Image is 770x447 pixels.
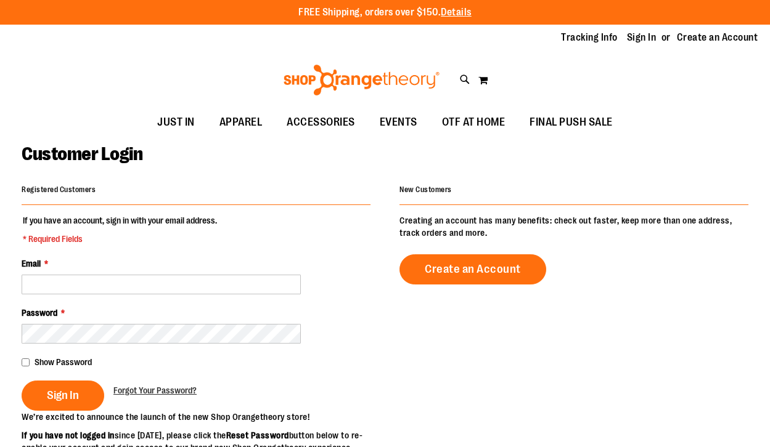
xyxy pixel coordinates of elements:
a: Forgot Your Password? [113,384,197,397]
legend: If you have an account, sign in with your email address. [22,214,218,245]
a: OTF AT HOME [430,108,518,137]
a: JUST IN [145,108,207,137]
strong: New Customers [399,185,452,194]
span: JUST IN [157,108,195,136]
span: Customer Login [22,143,142,164]
span: FINAL PUSH SALE [530,108,613,136]
a: FINAL PUSH SALE [517,108,625,137]
a: APPAREL [207,108,275,137]
span: Password [22,308,57,318]
img: Shop Orangetheory [282,65,441,95]
p: Creating an account has many benefits: check out faster, keep more than one address, track orders... [399,214,748,239]
a: Create an Account [399,254,546,284]
span: Create an Account [425,262,521,276]
span: Sign In [47,389,79,402]
span: Forgot Your Password? [113,385,197,395]
span: Email [22,259,41,268]
a: Tracking Info [561,31,618,44]
span: ACCESSORIES [287,108,355,136]
strong: If you have not logged in [22,430,115,440]
a: Create an Account [677,31,758,44]
span: Show Password [35,357,92,367]
p: We’re excited to announce the launch of the new Shop Orangetheory store! [22,411,385,423]
span: APPAREL [219,108,263,136]
a: Sign In [627,31,657,44]
a: ACCESSORIES [274,108,367,137]
span: OTF AT HOME [442,108,506,136]
button: Sign In [22,381,104,411]
p: FREE Shipping, orders over $150. [298,6,472,20]
strong: Reset Password [226,430,289,440]
span: * Required Fields [23,233,217,245]
strong: Registered Customers [22,185,96,194]
span: EVENTS [380,108,417,136]
a: EVENTS [367,108,430,137]
a: Details [441,7,472,18]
